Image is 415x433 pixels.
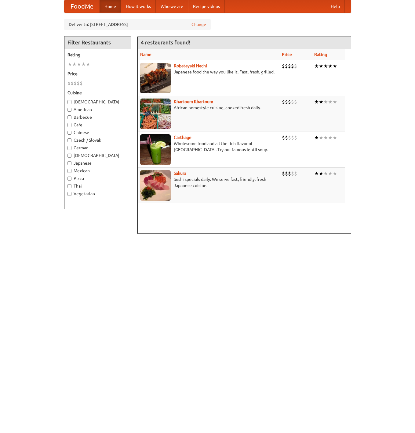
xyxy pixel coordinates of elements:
h4: Filter Restaurants [64,36,131,49]
a: Khartoum Khartoum [174,99,213,104]
li: ★ [81,61,86,68]
li: ★ [72,61,77,68]
li: ★ [323,134,328,141]
p: Wholesome food and all the rich flavor of [GEOGRAPHIC_DATA]. Try our famous lentil soup. [140,140,277,153]
input: Japanese [67,161,71,165]
h5: Rating [67,52,128,58]
h5: Cuisine [67,90,128,96]
label: Japanese [67,160,128,166]
input: Chinese [67,131,71,135]
a: How it works [121,0,156,13]
label: Mexican [67,168,128,174]
label: American [67,106,128,113]
input: Vegetarian [67,192,71,196]
a: Carthage [174,135,191,140]
input: [DEMOGRAPHIC_DATA] [67,100,71,104]
a: Name [140,52,151,57]
li: ★ [328,63,333,69]
li: ★ [319,63,323,69]
li: ★ [323,63,328,69]
img: sakura.jpg [140,170,171,201]
li: $ [291,99,294,105]
li: $ [282,63,285,69]
li: ★ [333,134,337,141]
li: $ [291,63,294,69]
li: $ [285,63,288,69]
a: Help [326,0,345,13]
p: Sushi specials daily. We serve fast, friendly, fresh Japanese cuisine. [140,176,277,189]
li: ★ [319,170,323,177]
li: ★ [314,99,319,105]
li: $ [71,80,74,87]
li: ★ [67,61,72,68]
input: Mexican [67,169,71,173]
label: Cafe [67,122,128,128]
li: $ [294,134,297,141]
li: $ [282,134,285,141]
li: ★ [314,134,319,141]
li: $ [282,170,285,177]
a: Sakura [174,171,186,176]
li: ★ [333,63,337,69]
li: ★ [328,170,333,177]
li: $ [288,170,291,177]
li: ★ [319,134,323,141]
input: Thai [67,184,71,188]
li: ★ [328,134,333,141]
input: Pizza [67,177,71,181]
a: Home [100,0,121,13]
li: ★ [77,61,81,68]
input: Barbecue [67,115,71,119]
label: German [67,145,128,151]
label: Thai [67,183,128,189]
label: Barbecue [67,114,128,120]
li: ★ [319,99,323,105]
label: Vegetarian [67,191,128,197]
p: Japanese food the way you like it. Fast, fresh, grilled. [140,69,277,75]
a: Price [282,52,292,57]
li: $ [291,170,294,177]
li: $ [74,80,77,87]
li: $ [67,80,71,87]
li: $ [294,99,297,105]
li: $ [288,134,291,141]
li: $ [285,170,288,177]
li: ★ [333,170,337,177]
input: [DEMOGRAPHIC_DATA] [67,154,71,158]
img: robatayaki.jpg [140,63,171,93]
li: $ [285,134,288,141]
li: $ [291,134,294,141]
a: Change [191,21,206,28]
li: ★ [323,170,328,177]
li: ★ [333,99,337,105]
label: [DEMOGRAPHIC_DATA] [67,99,128,105]
input: German [67,146,71,150]
label: [DEMOGRAPHIC_DATA] [67,152,128,159]
label: Czech / Slovak [67,137,128,143]
li: $ [288,63,291,69]
a: Who we are [156,0,188,13]
li: ★ [314,170,319,177]
li: $ [294,170,297,177]
h5: Price [67,71,128,77]
a: Recipe videos [188,0,225,13]
div: Deliver to: [STREET_ADDRESS] [64,19,211,30]
a: Robatayaki Hachi [174,63,207,68]
label: Chinese [67,129,128,136]
a: FoodMe [64,0,100,13]
li: ★ [86,61,90,68]
li: $ [288,99,291,105]
li: $ [77,80,80,87]
input: Cafe [67,123,71,127]
li: $ [80,80,83,87]
li: ★ [314,63,319,69]
li: $ [294,63,297,69]
li: $ [285,99,288,105]
img: carthage.jpg [140,134,171,165]
p: African homestyle cuisine, cooked fresh daily. [140,105,277,111]
label: Pizza [67,175,128,181]
li: ★ [323,99,328,105]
